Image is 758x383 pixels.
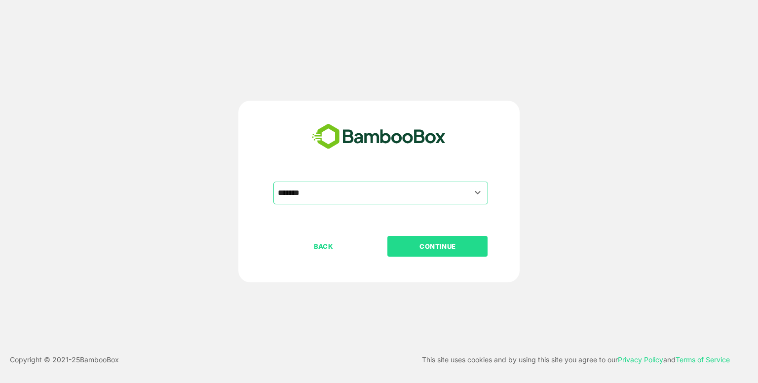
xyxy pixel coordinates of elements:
[10,354,119,366] p: Copyright © 2021- 25 BambooBox
[387,236,488,257] button: CONTINUE
[618,355,663,364] a: Privacy Policy
[471,186,485,199] button: Open
[388,241,487,252] p: CONTINUE
[274,241,373,252] p: BACK
[306,120,451,153] img: bamboobox
[676,355,730,364] a: Terms of Service
[422,354,730,366] p: This site uses cookies and by using this site you agree to our and
[273,236,374,257] button: BACK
